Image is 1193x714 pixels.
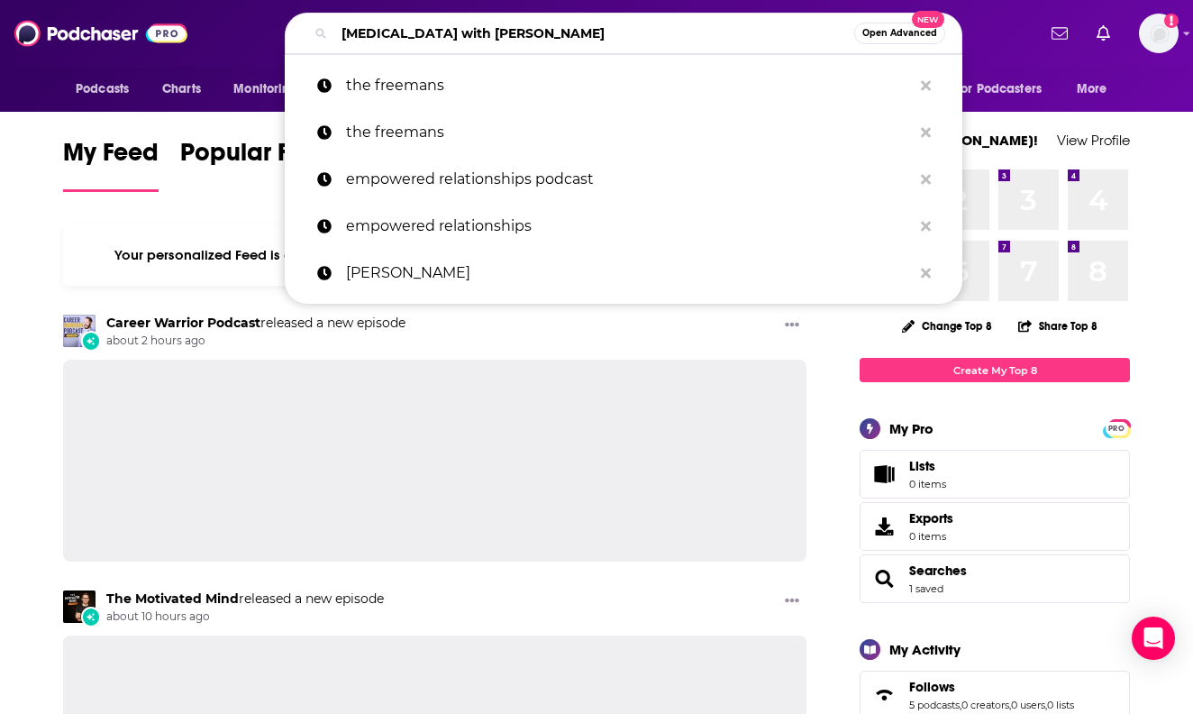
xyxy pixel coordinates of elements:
[1057,132,1130,149] a: View Profile
[1064,72,1130,106] button: open menu
[860,450,1130,499] a: Lists
[63,315,96,347] img: Career Warrior Podcast
[943,72,1068,106] button: open menu
[909,699,960,711] a: 5 podcasts
[285,62,962,109] a: the freemans
[912,11,944,28] span: New
[909,510,953,526] span: Exports
[346,203,912,250] p: empowered relationships
[334,19,854,48] input: Search podcasts, credits, & more...
[909,563,967,579] a: Searches
[778,590,806,613] button: Show More Button
[63,590,96,623] img: The Motivated Mind
[106,334,405,349] span: about 2 hours ago
[960,699,961,711] span: ,
[106,590,239,607] a: The Motivated Mind
[1047,699,1074,711] a: 0 lists
[1011,699,1045,711] a: 0 users
[233,77,297,102] span: Monitoring
[860,502,1130,551] a: Exports
[909,530,953,543] span: 0 items
[346,62,912,109] p: the freemans
[778,315,806,337] button: Show More Button
[860,554,1130,603] span: Searches
[1106,422,1127,435] span: PRO
[909,478,946,490] span: 0 items
[63,224,806,286] div: Your personalized Feed is curated based on the Podcasts, Creators, Users, and Lists that you Follow.
[909,679,1074,695] a: Follows
[1106,421,1127,435] a: PRO
[81,331,101,351] div: New Episode
[909,458,946,474] span: Lists
[106,315,405,332] h3: released a new episode
[285,250,962,297] a: [PERSON_NAME]
[150,72,212,106] a: Charts
[860,358,1130,382] a: Create My Top 8
[285,203,962,250] a: empowered relationships
[909,582,943,595] a: 1 saved
[1044,18,1075,49] a: Show notifications dropdown
[909,679,955,695] span: Follows
[346,250,912,297] p: tamsen fadal
[63,72,152,106] button: open menu
[63,137,159,178] span: My Feed
[81,607,101,627] div: New Episode
[180,137,333,178] span: Popular Feed
[1139,14,1179,53] span: Logged in as sarahhallprinc
[285,156,962,203] a: empowered relationships podcast
[1009,699,1011,711] span: ,
[909,458,935,474] span: Lists
[1164,14,1179,28] svg: Add a profile image
[1077,77,1107,102] span: More
[866,682,902,708] a: Follows
[106,609,384,625] span: about 10 hours ago
[180,137,333,192] a: Popular Feed
[889,641,961,658] div: My Activity
[1139,14,1179,53] img: User Profile
[866,462,902,487] span: Lists
[285,13,962,54] div: Search podcasts, credits, & more...
[1017,308,1098,343] button: Share Top 8
[866,514,902,539] span: Exports
[891,315,1003,337] button: Change Top 8
[76,77,129,102] span: Podcasts
[854,23,945,44] button: Open AdvancedNew
[889,420,933,437] div: My Pro
[1045,699,1047,711] span: ,
[346,109,912,156] p: the freemans
[106,315,260,331] a: Career Warrior Podcast
[1139,14,1179,53] button: Show profile menu
[14,16,187,50] img: Podchaser - Follow, Share and Rate Podcasts
[955,77,1042,102] span: For Podcasters
[162,77,201,102] span: Charts
[221,72,321,106] button: open menu
[1132,617,1175,660] div: Open Intercom Messenger
[346,156,912,203] p: empowered relationships podcast
[961,699,1009,711] a: 0 creators
[63,137,159,192] a: My Feed
[866,566,902,591] a: Searches
[106,590,384,608] h3: released a new episode
[862,29,937,38] span: Open Advanced
[1089,18,1117,49] a: Show notifications dropdown
[285,109,962,156] a: the freemans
